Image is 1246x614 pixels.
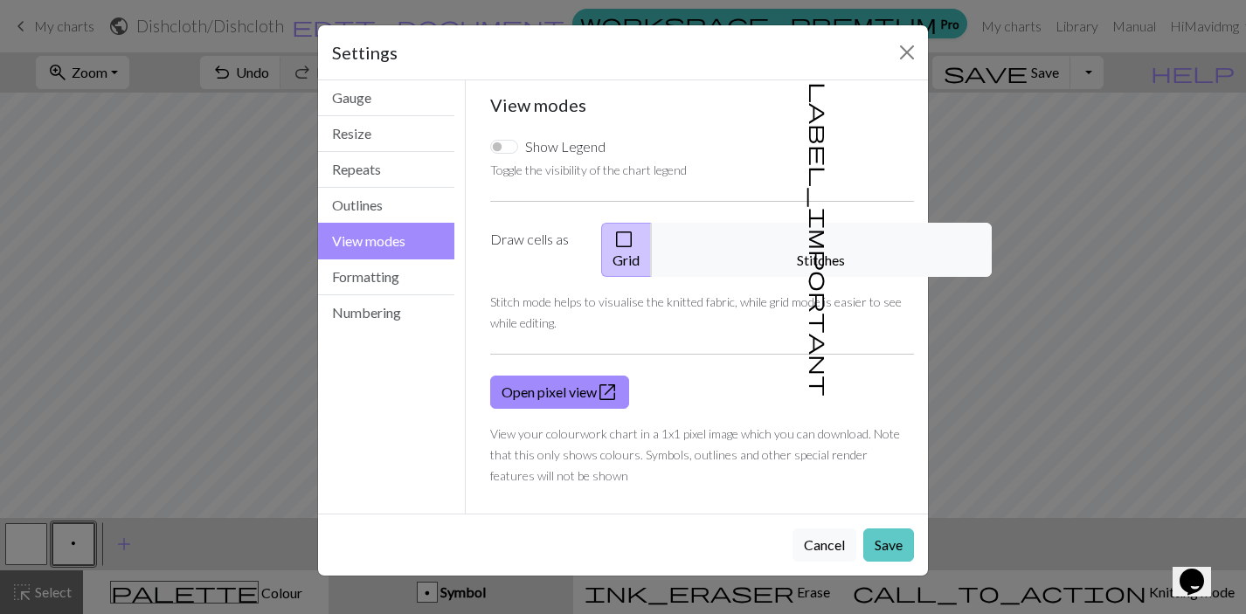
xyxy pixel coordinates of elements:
[490,294,902,330] small: Stitch mode helps to visualise the knitted fabric, while grid mode is easier to see while editing.
[318,223,454,259] button: View modes
[318,295,454,330] button: Numbering
[490,376,629,409] a: Open pixel view
[318,116,454,152] button: Resize
[613,227,634,252] span: check_box_outline_blank
[318,188,454,224] button: Outlines
[490,426,900,483] small: View your colourwork chart in a 1x1 pixel image which you can download. Note that this only shows...
[601,223,652,277] button: Grid
[793,528,856,562] button: Cancel
[332,39,398,66] h5: Settings
[525,136,606,157] label: Show Legend
[318,259,454,295] button: Formatting
[490,94,915,115] h5: View modes
[490,162,687,177] small: Toggle the visibility of the chart legend
[651,223,992,277] button: Stitches
[318,152,454,188] button: Repeats
[480,223,591,277] label: Draw cells as
[318,80,454,116] button: Gauge
[807,82,832,397] span: label_important
[597,380,618,404] span: open_in_new
[893,38,921,66] button: Close
[863,528,914,562] button: Save
[1173,544,1229,597] iframe: chat widget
